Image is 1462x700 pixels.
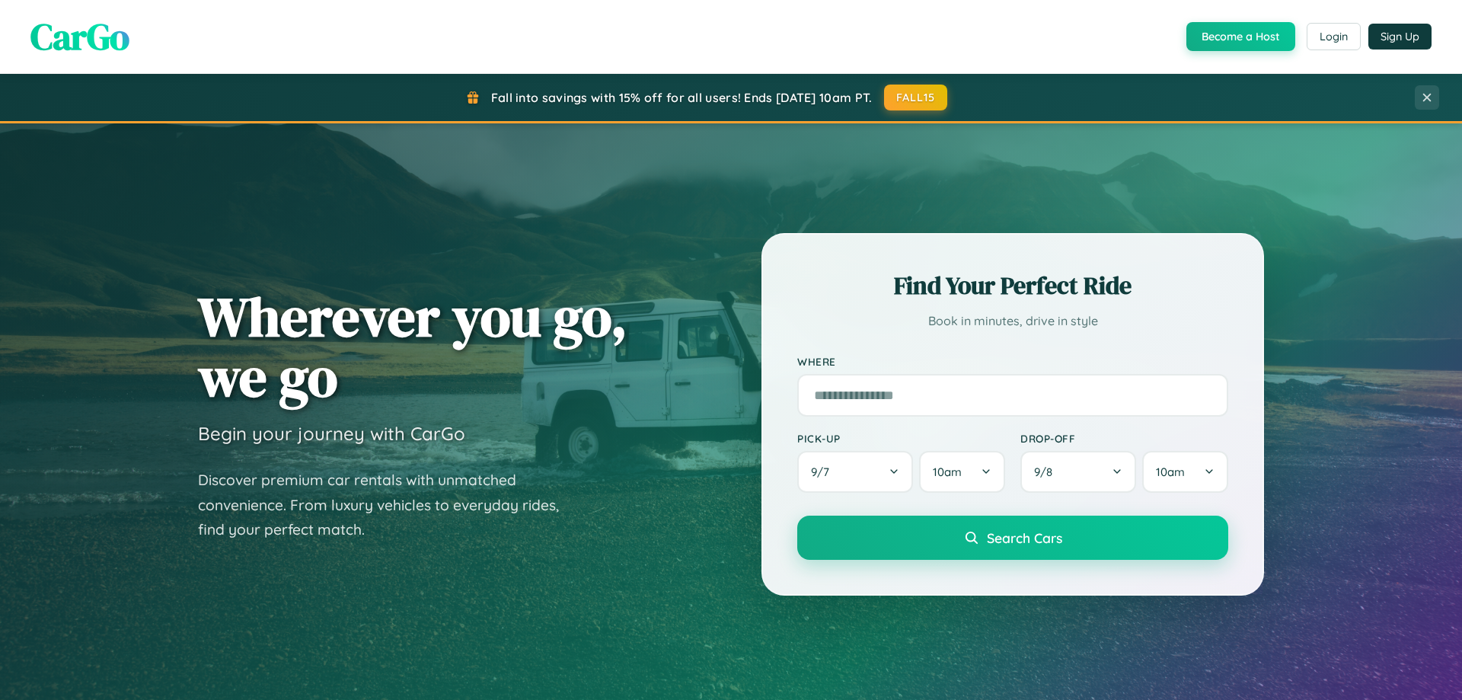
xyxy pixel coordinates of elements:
[1142,451,1228,493] button: 10am
[1020,451,1136,493] button: 9/8
[987,529,1062,546] span: Search Cars
[198,468,579,542] p: Discover premium car rentals with unmatched convenience. From luxury vehicles to everyday rides, ...
[198,286,627,407] h1: Wherever you go, we go
[30,11,129,62] span: CarGo
[491,90,873,105] span: Fall into savings with 15% off for all users! Ends [DATE] 10am PT.
[797,432,1005,445] label: Pick-up
[797,451,913,493] button: 9/7
[1307,23,1361,50] button: Login
[919,451,1005,493] button: 10am
[797,310,1228,332] p: Book in minutes, drive in style
[1368,24,1432,50] button: Sign Up
[797,355,1228,368] label: Where
[1034,465,1060,479] span: 9 / 8
[884,85,948,110] button: FALL15
[1156,465,1185,479] span: 10am
[797,269,1228,302] h2: Find Your Perfect Ride
[198,422,465,445] h3: Begin your journey with CarGo
[797,516,1228,560] button: Search Cars
[933,465,962,479] span: 10am
[1020,432,1228,445] label: Drop-off
[1186,22,1295,51] button: Become a Host
[811,465,837,479] span: 9 / 7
